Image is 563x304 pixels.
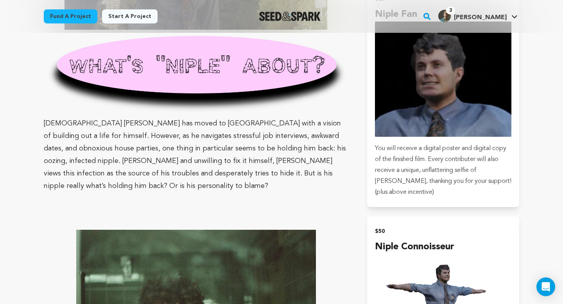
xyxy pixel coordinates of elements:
[44,9,97,23] a: Fund a project
[375,21,511,137] img: incentive
[102,9,158,23] a: Start a project
[437,8,519,22] a: James O.'s Profile
[375,226,511,237] h2: $50
[259,12,321,21] a: Seed&Spark Homepage
[454,14,507,21] span: [PERSON_NAME]
[536,277,555,296] div: Open Intercom Messenger
[375,240,511,254] h4: Niple Connoisseur
[259,12,321,21] img: Seed&Spark Logo Dark Mode
[375,143,511,198] p: You will receive a digital poster and digital copy of the finished film. Every contributer will a...
[446,7,455,14] span: 3
[438,10,507,22] div: James O.'s Profile
[438,10,451,22] img: James_Cactus%20copy%205.jpg
[44,30,348,190] span: [DEMOGRAPHIC_DATA] [PERSON_NAME] has moved to [GEOGRAPHIC_DATA] with a vision of building out a l...
[44,30,348,118] img: 1728025905-whats%20Niple%20about.png
[437,8,519,25] span: James O.'s Profile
